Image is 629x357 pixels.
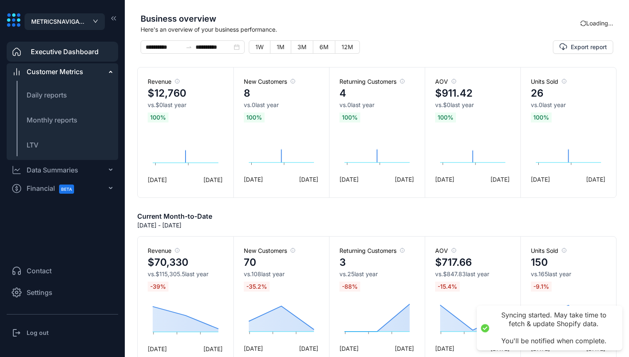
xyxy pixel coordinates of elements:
span: [DATE] [395,175,414,184]
span: Daily reports [27,91,67,99]
span: 1W [255,43,264,50]
span: to [186,44,192,50]
span: -15.4 % [435,282,460,292]
span: vs. $847.83 last year [435,270,489,278]
span: 12M [342,43,353,50]
span: vs. 25 last year [339,270,378,278]
h4: $70,330 [148,255,188,270]
span: [DATE] [203,345,223,353]
span: METRICSNAVIGATOR [31,17,87,26]
span: 100 % [244,112,265,122]
p: [DATE] - [DATE] [137,221,181,230]
h4: $911.42 [435,86,473,101]
h4: 8 [244,86,250,101]
span: down [93,19,98,23]
span: [DATE] [299,344,318,353]
div: Data Summaries [27,165,78,175]
span: New Customers [244,77,295,86]
h4: 150 [531,255,548,270]
span: Units Sold [531,247,567,255]
span: -35.2 % [244,282,270,292]
span: 3M [297,43,307,50]
h4: 4 [339,86,346,101]
span: Here's an overview of your business performance. [141,25,580,34]
h4: 26 [531,86,543,101]
h4: 70 [244,255,256,270]
span: Returning Customers [339,247,405,255]
span: AOV [435,247,456,255]
span: vs. $0 last year [148,101,186,109]
div: Syncing started. May take time to fetch & update Shopify data. You'll be notified when complete. [493,311,614,345]
span: LTV [27,141,38,149]
span: sync [580,20,586,26]
span: vs. 108 last year [244,270,285,278]
h4: 3 [339,255,346,270]
span: Contact [27,266,52,276]
span: Settings [27,287,52,297]
span: Business overview [141,12,580,25]
span: [DATE] [148,175,167,184]
h4: $717.66 [435,255,472,270]
span: AOV [435,77,456,86]
h4: $12,760 [148,86,186,101]
div: Customer Metrics [27,67,83,77]
span: vs. $0 last year [435,101,474,109]
span: -88 % [339,282,360,292]
h6: Current Month-to-Date [137,211,212,221]
span: Executive Dashboard [31,47,99,57]
span: [DATE] [490,175,510,184]
span: vs. 0 last year [244,101,279,109]
span: [DATE] [244,175,263,184]
span: New Customers [244,247,295,255]
span: [DATE] [586,175,605,184]
span: Revenue [148,247,180,255]
span: Export report [571,43,607,51]
span: [DATE] [244,344,263,353]
span: 1M [277,43,285,50]
span: -9.1 % [531,282,552,292]
button: METRICSNAVIGATOR [25,13,105,30]
span: Financial [27,179,82,198]
span: Returning Customers [339,77,405,86]
span: [DATE] [531,175,550,184]
span: vs. 0 last year [531,101,566,109]
span: 100 % [339,112,360,122]
span: [DATE] [435,344,454,353]
h3: Log out [27,329,49,337]
span: Monthly reports [27,116,77,124]
span: Units Sold [531,77,567,86]
span: 100 % [148,112,168,122]
span: [DATE] [203,175,223,184]
span: 6M [319,43,329,50]
span: vs. $115,305.5 last year [148,270,208,278]
span: [DATE] [339,344,359,353]
span: 100 % [435,112,456,122]
span: swap-right [186,44,192,50]
span: vs. 165 last year [531,270,571,278]
span: [DATE] [148,345,167,353]
span: 100 % [531,112,552,122]
span: vs. 0 last year [339,101,374,109]
button: Export report [553,40,613,54]
span: [DATE] [339,175,359,184]
span: Revenue [148,77,180,86]
span: [DATE] [395,344,414,353]
span: [DATE] [299,175,318,184]
div: Loading... [580,19,613,27]
span: BETA [59,185,74,194]
span: [DATE] [435,175,454,184]
span: -39 % [148,282,168,292]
